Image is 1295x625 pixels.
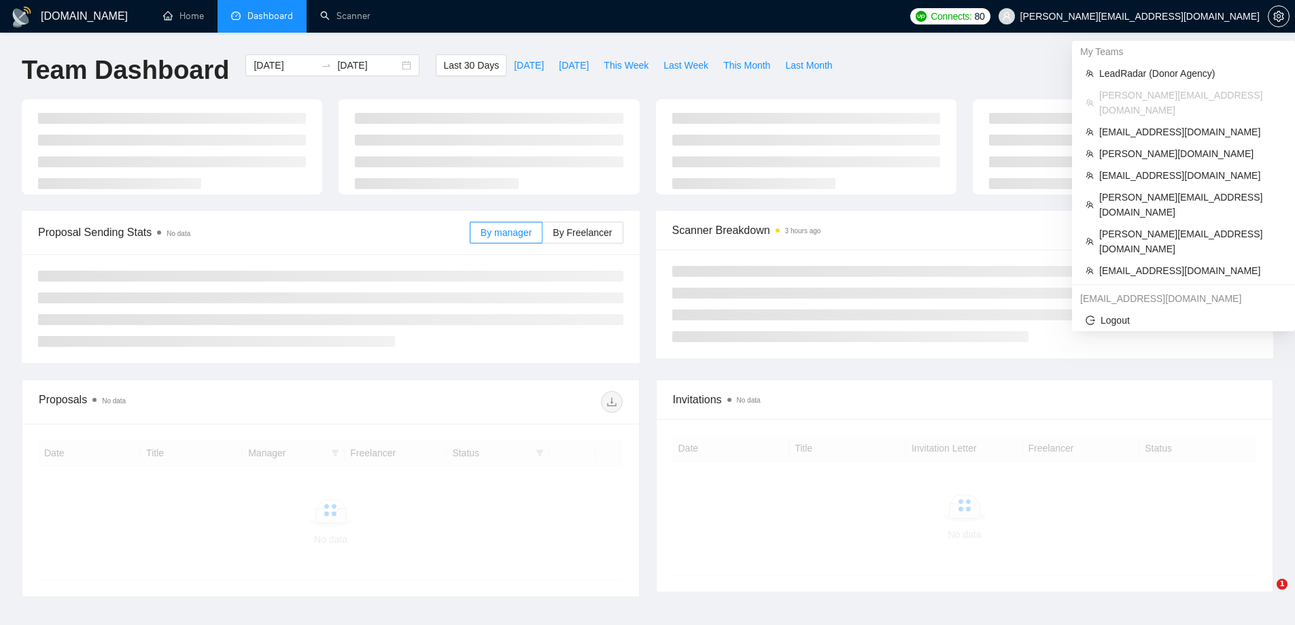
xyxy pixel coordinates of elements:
[737,396,761,404] span: No data
[1086,316,1095,325] span: logout
[663,58,708,73] span: Last Week
[1268,11,1290,22] a: setting
[551,54,596,76] button: [DATE]
[1086,201,1094,209] span: team
[1099,263,1281,278] span: [EMAIL_ADDRESS][DOMAIN_NAME]
[916,11,927,22] img: upwork-logo.png
[1099,190,1281,220] span: [PERSON_NAME][EMAIL_ADDRESS][DOMAIN_NAME]
[1268,11,1289,22] span: setting
[975,9,985,24] span: 80
[247,10,293,22] span: Dashboard
[320,10,370,22] a: searchScanner
[1086,69,1094,78] span: team
[102,397,126,405] span: No data
[931,9,971,24] span: Connects:
[1086,171,1094,180] span: team
[723,58,770,73] span: This Month
[559,58,589,73] span: [DATE]
[778,54,840,76] button: Last Month
[785,58,832,73] span: Last Month
[231,11,241,20] span: dashboard
[1002,12,1012,21] span: user
[436,54,506,76] button: Last 30 Days
[1268,5,1290,27] button: setting
[1099,226,1281,256] span: [PERSON_NAME][EMAIL_ADDRESS][DOMAIN_NAME]
[1086,128,1094,136] span: team
[443,58,499,73] span: Last 30 Days
[1086,267,1094,275] span: team
[321,60,332,71] span: to
[11,6,33,28] img: logo
[1072,288,1295,309] div: dima.mirov@gigradar.io
[1099,66,1281,81] span: LeadRadar (Donor Agency)
[481,227,532,238] span: By manager
[254,58,315,73] input: Start date
[553,227,612,238] span: By Freelancer
[716,54,778,76] button: This Month
[163,10,204,22] a: homeHome
[1277,579,1288,590] span: 1
[1086,237,1094,246] span: team
[1086,150,1094,158] span: team
[672,222,1258,239] span: Scanner Breakdown
[167,230,190,237] span: No data
[596,54,656,76] button: This Week
[321,60,332,71] span: swap-right
[1099,168,1281,183] span: [EMAIL_ADDRESS][DOMAIN_NAME]
[673,391,1257,408] span: Invitations
[604,58,649,73] span: This Week
[1072,41,1295,63] div: My Teams
[506,54,551,76] button: [DATE]
[337,58,399,73] input: End date
[1249,579,1281,611] iframe: Intercom live chat
[38,224,470,241] span: Proposal Sending Stats
[1099,146,1281,161] span: [PERSON_NAME][DOMAIN_NAME]
[22,54,229,86] h1: Team Dashboard
[1099,124,1281,139] span: [EMAIL_ADDRESS][DOMAIN_NAME]
[1086,99,1094,107] span: team
[1086,313,1281,328] span: Logout
[656,54,716,76] button: Last Week
[514,58,544,73] span: [DATE]
[1099,88,1281,118] span: [PERSON_NAME][EMAIL_ADDRESS][DOMAIN_NAME]
[39,391,330,413] div: Proposals
[785,227,821,235] time: 3 hours ago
